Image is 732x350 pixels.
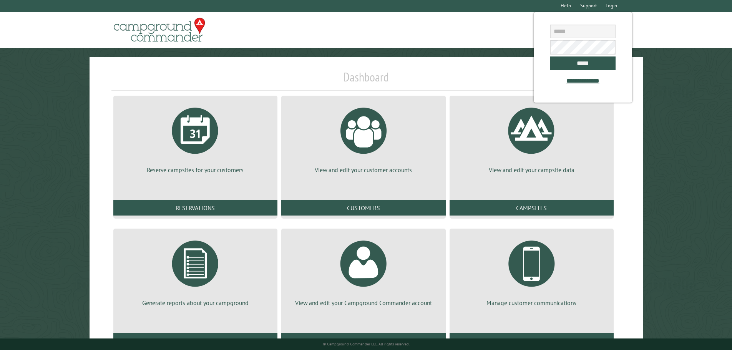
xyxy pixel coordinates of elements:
[113,200,277,216] a: Reservations
[459,299,604,307] p: Manage customer communications
[281,200,445,216] a: Customers
[459,102,604,174] a: View and edit your campsite data
[123,235,268,307] a: Generate reports about your campground
[111,15,207,45] img: Campground Commander
[323,342,410,347] small: © Campground Commander LLC. All rights reserved.
[111,70,621,91] h1: Dashboard
[290,102,436,174] a: View and edit your customer accounts
[123,299,268,307] p: Generate reports about your campground
[290,299,436,307] p: View and edit your Campground Commander account
[450,200,614,216] a: Campsites
[459,166,604,174] p: View and edit your campsite data
[450,333,614,348] a: Communications
[290,166,436,174] p: View and edit your customer accounts
[123,166,268,174] p: Reserve campsites for your customers
[290,235,436,307] a: View and edit your Campground Commander account
[123,102,268,174] a: Reserve campsites for your customers
[281,333,445,348] a: Account
[459,235,604,307] a: Manage customer communications
[113,333,277,348] a: Reports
